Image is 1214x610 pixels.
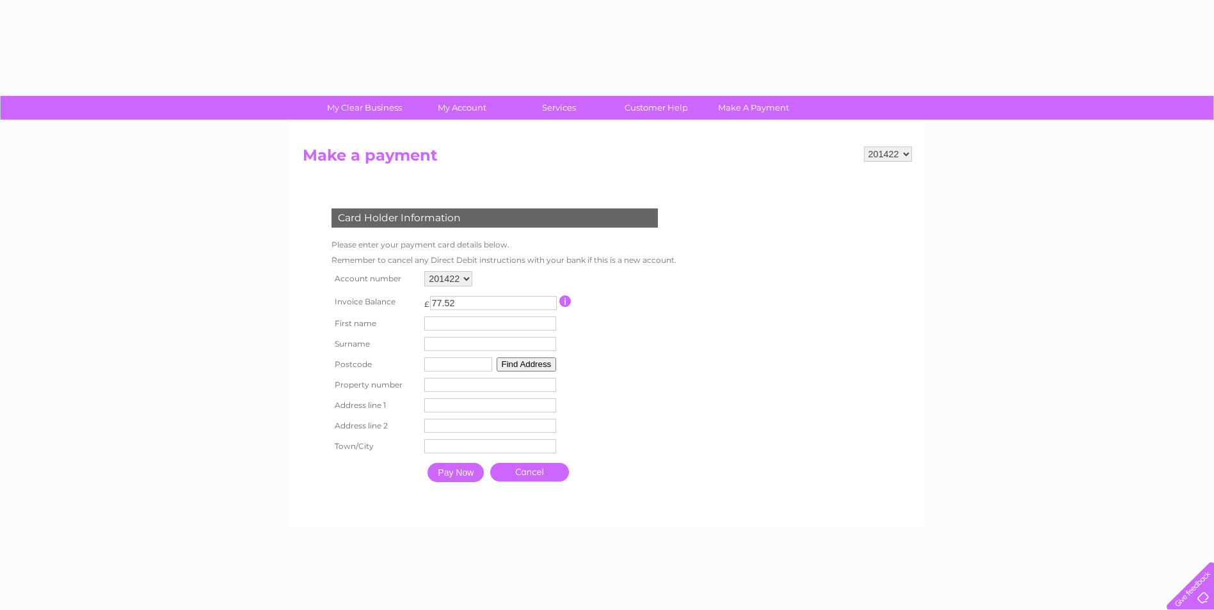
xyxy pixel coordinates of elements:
td: Remember to cancel any Direct Debit instructions with your bank if this is a new account. [328,253,680,268]
th: Property number [328,375,422,395]
a: Make A Payment [701,96,806,120]
div: Card Holder Information [331,208,658,228]
td: Please enter your payment card details below. [328,237,680,253]
th: Address line 2 [328,416,422,436]
th: First name [328,313,422,334]
a: Services [506,96,612,120]
th: Invoice Balance [328,290,422,313]
th: Surname [328,334,422,354]
a: Cancel [490,463,569,481]
th: Postcode [328,354,422,375]
input: Information [559,295,571,307]
a: My Account [409,96,515,120]
button: Find Address [497,357,557,371]
th: Town/City [328,436,422,457]
input: Pay Now [427,463,484,482]
th: Account number [328,268,422,290]
a: Customer Help [603,96,709,120]
td: £ [424,293,429,309]
a: My Clear Business [312,96,417,120]
th: Address line 1 [328,395,422,416]
h2: Make a payment [303,146,912,171]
